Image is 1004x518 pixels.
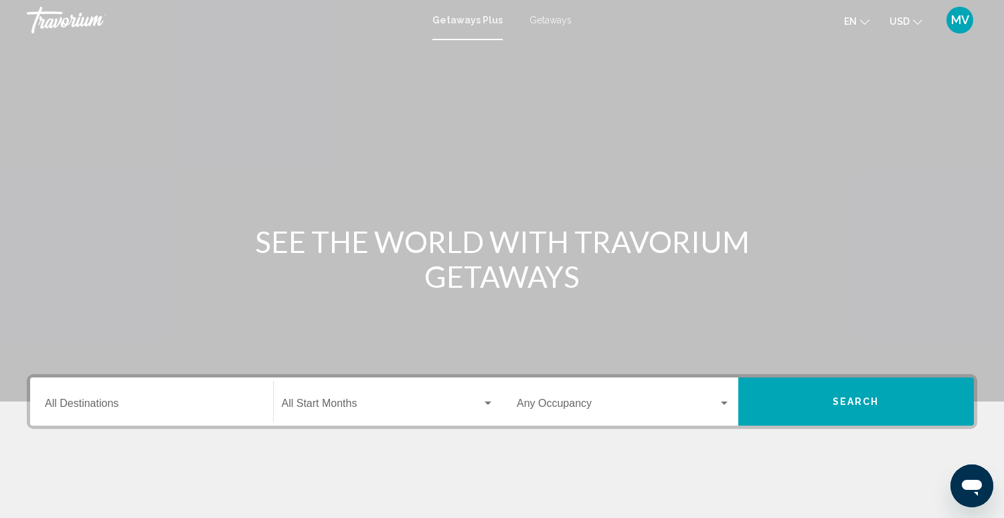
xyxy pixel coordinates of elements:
[890,11,922,31] button: Change currency
[844,16,857,27] span: en
[738,377,975,426] button: Search
[30,377,974,426] div: Search widget
[890,16,910,27] span: USD
[833,397,880,408] span: Search
[951,13,969,27] span: MV
[950,464,993,507] iframe: Button to launch messaging window
[844,11,869,31] button: Change language
[529,15,572,25] a: Getaways
[251,224,753,294] h1: SEE THE WORLD WITH TRAVORIUM GETAWAYS
[942,6,977,34] button: User Menu
[432,15,503,25] a: Getaways Plus
[27,7,419,33] a: Travorium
